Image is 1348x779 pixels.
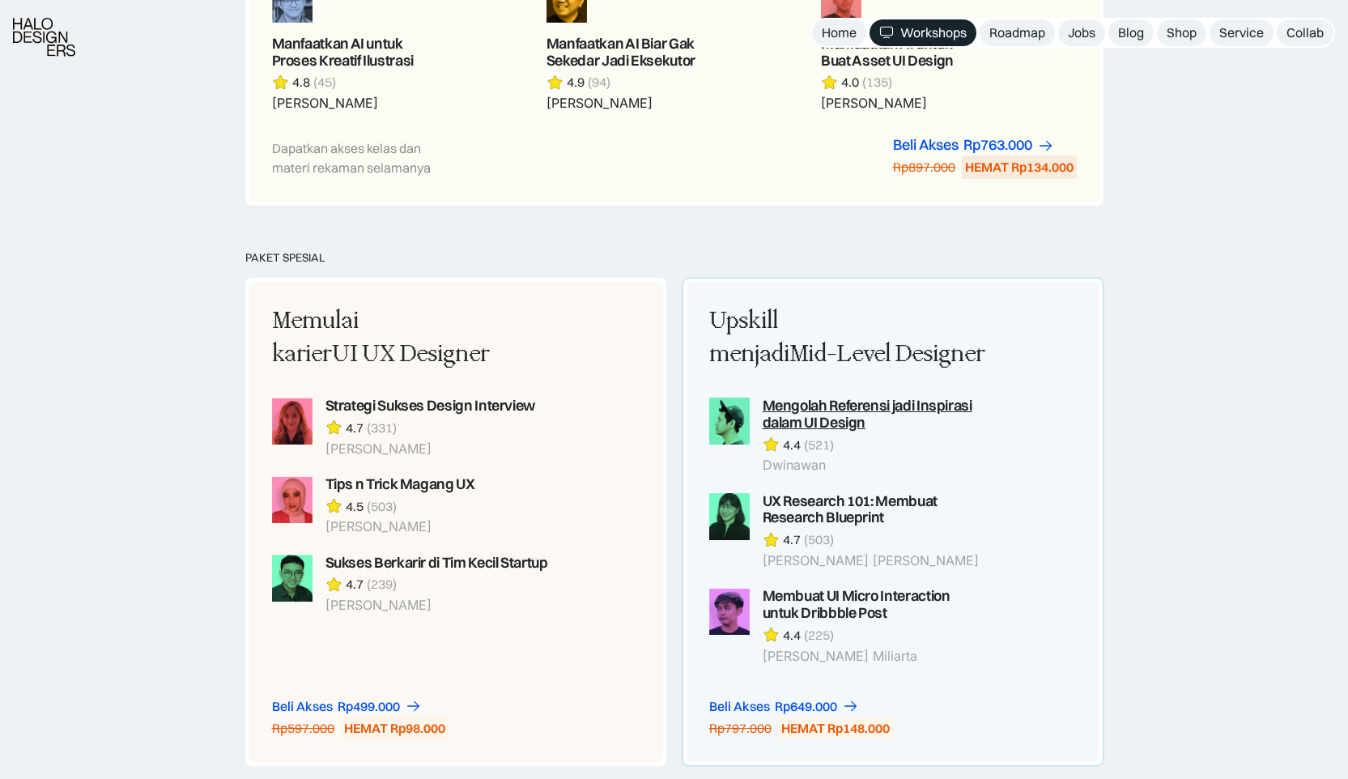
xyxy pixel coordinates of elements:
a: Mengolah Referensi jadi Inspirasi dalam UI Design4.4(521)Dwinawan [709,398,988,474]
a: Service [1210,19,1274,46]
a: Beli AksesRp649.000 [709,698,859,715]
div: Rp597.000 [272,720,334,737]
div: (503) [804,531,834,548]
a: Sukses Berkarir di Tim Kecil Startup4.7(239)[PERSON_NAME] [272,555,551,614]
div: UX Research 101: Membuat Research Blueprint [763,493,988,527]
a: Workshops [870,19,976,46]
div: Collab [1286,24,1324,41]
div: PAKET SPESIAL [245,251,1103,265]
div: Workshops [900,24,967,41]
div: (331) [367,419,397,436]
div: Dapatkan akses kelas dan materi rekaman selamanya [272,138,455,177]
div: 4.7 [346,419,364,436]
div: Mengolah Referensi jadi Inspirasi dalam UI Design [763,398,988,432]
div: Beli Akses [272,698,333,715]
div: 4.7 [346,576,364,593]
a: UX Research 101: Membuat Research Blueprint4.7(503)[PERSON_NAME] [PERSON_NAME] [709,493,988,569]
div: Blog [1118,24,1144,41]
div: [PERSON_NAME] [325,441,535,457]
div: Strategi Sukses Design Interview [325,398,535,415]
div: (239) [367,576,397,593]
a: Beli AksesRp763.000 [893,137,1054,154]
a: Blog [1108,19,1154,46]
div: Roadmap [989,24,1045,41]
div: Rp797.000 [709,720,772,737]
div: Memulai karier [272,304,551,372]
a: Jobs [1058,19,1105,46]
div: HEMAT Rp148.000 [781,720,890,737]
a: Beli AksesRp499.000 [272,698,422,715]
div: Rp499.000 [338,698,400,715]
div: Upskill menjadi [709,304,988,372]
div: Jobs [1068,24,1095,41]
div: HEMAT Rp134.000 [965,159,1074,176]
div: Rp649.000 [775,698,837,715]
div: (225) [804,627,834,644]
div: 4.5 [346,498,364,515]
div: HEMAT Rp98.000 [344,720,445,737]
div: Rp763.000 [963,137,1032,154]
div: Shop [1167,24,1197,41]
div: [PERSON_NAME] Miliarta [763,649,988,664]
a: Tips n Trick Magang UX4.5(503)[PERSON_NAME] [272,476,551,535]
div: (503) [367,498,397,515]
div: [PERSON_NAME] [325,519,475,534]
div: (521) [804,436,834,453]
div: Dwinawan [763,458,988,473]
div: Beli Akses [709,698,770,715]
div: 4.7 [783,531,801,548]
div: Beli Akses [893,137,959,154]
a: Collab [1277,19,1333,46]
a: Shop [1157,19,1206,46]
div: [PERSON_NAME] [325,598,548,613]
span: UI UX Designer [332,340,490,368]
div: Home [822,24,857,41]
div: Tips n Trick Magang UX [325,476,475,493]
div: 4.4 [783,436,801,453]
div: [PERSON_NAME] [PERSON_NAME] [763,553,988,568]
span: Mid-Level Designer [789,340,985,368]
div: Sukses Berkarir di Tim Kecil Startup [325,555,548,572]
a: Roadmap [980,19,1055,46]
a: Membuat UI Micro Interaction untuk Dribbble Post4.4(225)[PERSON_NAME] Miliarta [709,588,988,664]
div: Service [1219,24,1264,41]
div: Membuat UI Micro Interaction untuk Dribbble Post [763,588,988,622]
div: Rp897.000 [893,159,955,176]
div: 4.4 [783,627,801,644]
a: Home [812,19,866,46]
a: Strategi Sukses Design Interview4.7(331)[PERSON_NAME] [272,398,551,457]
